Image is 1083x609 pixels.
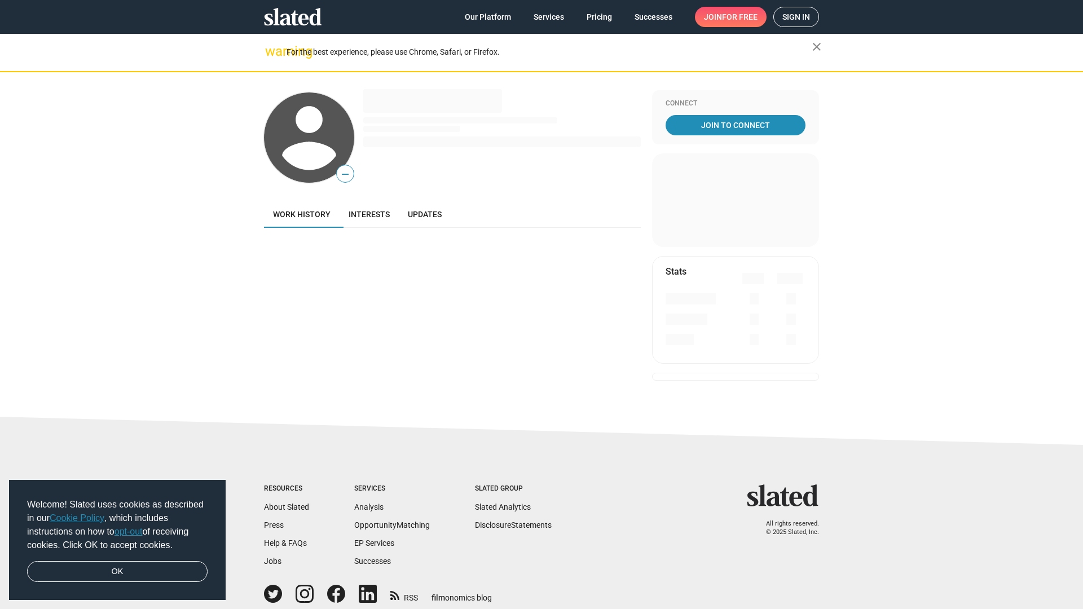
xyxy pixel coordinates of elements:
[354,539,394,548] a: EP Services
[265,45,279,58] mat-icon: warning
[27,498,208,552] span: Welcome! Slated uses cookies as described in our , which includes instructions on how to of recei...
[587,7,612,27] span: Pricing
[635,7,672,27] span: Successes
[668,115,803,135] span: Join To Connect
[50,513,104,523] a: Cookie Policy
[27,561,208,582] a: dismiss cookie message
[695,7,767,27] a: Joinfor free
[475,520,552,529] a: DisclosureStatements
[773,7,819,27] a: Sign in
[754,520,819,536] p: All rights reserved. © 2025 Slated, Inc.
[390,586,418,603] a: RSS
[273,210,331,219] span: Work history
[810,40,824,54] mat-icon: close
[578,7,621,27] a: Pricing
[264,502,309,511] a: About Slated
[666,115,805,135] a: Join To Connect
[340,201,399,228] a: Interests
[704,7,758,27] span: Join
[534,7,564,27] span: Services
[9,480,226,601] div: cookieconsent
[456,7,520,27] a: Our Platform
[475,484,552,493] div: Slated Group
[722,7,758,27] span: for free
[349,210,390,219] span: Interests
[465,7,511,27] span: Our Platform
[264,557,281,566] a: Jobs
[525,7,573,27] a: Services
[354,502,384,511] a: Analysis
[432,593,445,602] span: film
[475,502,531,511] a: Slated Analytics
[666,266,686,277] mat-card-title: Stats
[666,99,805,108] div: Connect
[782,7,810,27] span: Sign in
[337,167,354,182] span: —
[432,584,492,603] a: filmonomics blog
[626,7,681,27] a: Successes
[408,210,442,219] span: Updates
[264,539,307,548] a: Help & FAQs
[264,484,309,493] div: Resources
[354,557,391,566] a: Successes
[354,520,430,529] a: OpportunityMatching
[115,527,143,536] a: opt-out
[399,201,451,228] a: Updates
[264,520,284,529] a: Press
[264,201,340,228] a: Work history
[287,45,812,60] div: For the best experience, please use Chrome, Safari, or Firefox.
[354,484,430,493] div: Services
